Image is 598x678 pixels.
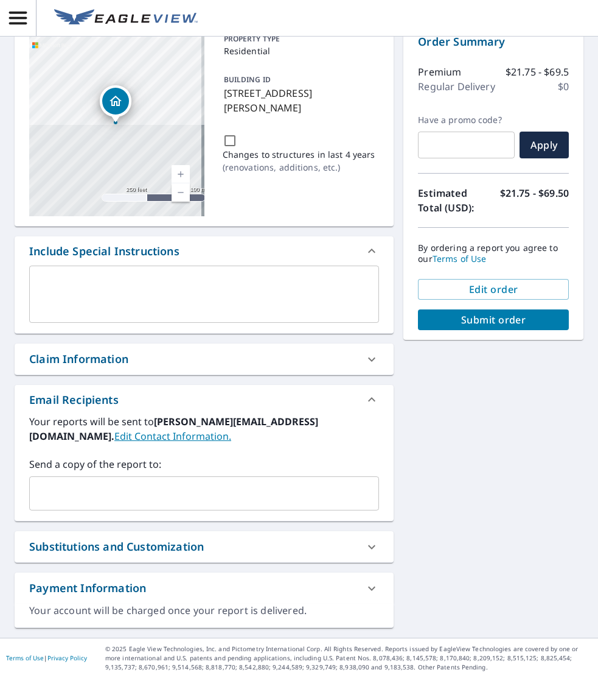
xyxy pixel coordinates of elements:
p: © 2025 Eagle View Technologies, Inc. and Pictometry International Corp. All Rights Reserved. Repo... [105,644,592,672]
button: Apply [520,132,569,158]
p: | [6,654,87,662]
div: Payment Information [29,580,146,596]
p: Order Summary [418,34,569,50]
div: Substitutions and Customization [29,539,204,555]
b: [PERSON_NAME][EMAIL_ADDRESS][DOMAIN_NAME]. [29,415,318,443]
a: Terms of Use [433,253,487,264]
p: $21.75 - $69.50 [500,186,569,215]
div: Dropped pin, building 1, Residential property, 903 Weber St Orlando, FL 32803 [100,85,131,123]
label: Your reports will be sent to [29,414,379,443]
div: Include Special Instructions [15,236,394,266]
div: Email Recipients [29,392,119,408]
p: Residential [224,44,375,57]
div: Email Recipients [15,385,394,414]
p: $0 [558,79,569,94]
a: Privacy Policy [47,654,87,662]
span: Edit order [428,283,559,296]
label: Have a promo code? [418,115,515,125]
button: Edit order [418,279,569,300]
p: PROPERTY TYPE [224,34,375,44]
div: Claim Information [15,344,394,375]
p: Regular Delivery [418,79,495,94]
div: Payment Information [15,573,394,604]
div: Substitutions and Customization [15,531,394,562]
p: Premium [418,65,461,79]
a: EditContactInfo [114,429,231,443]
div: Your account will be charged once your report is delivered. [29,604,379,618]
div: Include Special Instructions [29,243,179,260]
a: Current Level 17, Zoom In [172,165,190,183]
span: Submit order [428,313,559,327]
p: BUILDING ID [224,74,271,85]
a: EV Logo [47,2,205,35]
a: Current Level 17, Zoom Out [172,183,190,202]
div: Claim Information [29,351,128,367]
p: Estimated Total (USD): [418,186,493,215]
a: Terms of Use [6,654,44,662]
p: By ordering a report you agree to our [418,242,569,264]
img: EV Logo [54,9,198,27]
button: Submit order [418,309,569,330]
label: Send a copy of the report to: [29,457,379,471]
p: Changes to structures in last 4 years [223,148,375,161]
p: [STREET_ADDRESS][PERSON_NAME] [224,86,375,115]
span: Apply [529,138,559,152]
p: $21.75 - $69.5 [506,65,569,79]
p: ( renovations, additions, etc. ) [223,161,375,174]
